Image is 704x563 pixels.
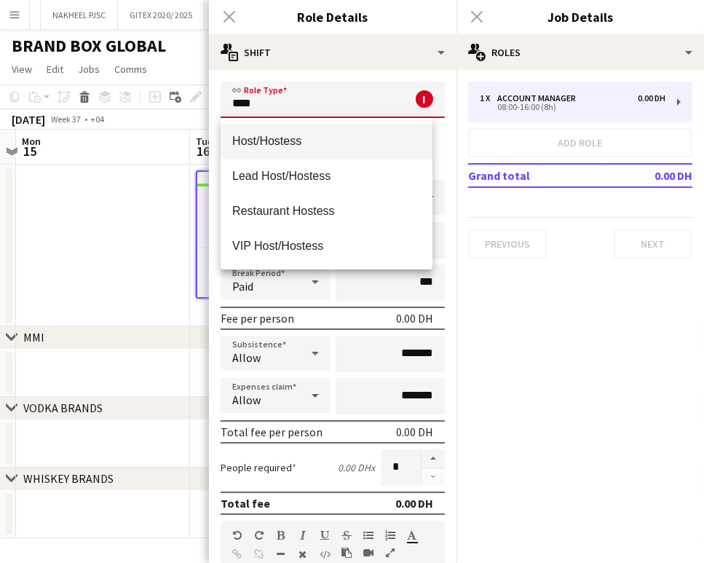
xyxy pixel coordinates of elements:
div: Roles [456,35,704,70]
div: 08:00-16:00 (8h) [480,103,665,111]
button: Redo [254,529,264,541]
button: Increase [422,449,445,468]
a: View [6,60,38,79]
span: Paid [232,279,253,294]
button: Unordered List [363,529,373,541]
div: 0.00 DH [395,496,433,511]
div: Shift [209,35,456,70]
span: Allow [232,393,261,407]
button: JETEX [205,1,251,29]
app-card-role: Account Manager0/108:00-16:00 (8h) [197,248,357,297]
button: GITEX 2020/ 2025 [118,1,205,29]
div: 0.00 DH [638,93,665,103]
a: Jobs [72,60,106,79]
div: 1 x [480,93,497,103]
div: +04 [90,114,104,125]
span: Mon [22,135,41,148]
span: Edit [47,63,63,76]
button: Ordered List [385,529,395,541]
button: Paste as plain text [341,547,352,559]
button: Clear Formatting [298,548,308,560]
h1: BRAND BOX GLOBAL [12,35,166,57]
h3: Corporate Event @ Address Sky View [197,205,357,231]
span: Lead Host/Hostess [232,169,421,183]
div: Fee per person [221,311,294,326]
span: Jobs [78,63,100,76]
button: Text Color [407,529,417,541]
span: View [12,63,32,76]
button: Underline [320,529,330,541]
span: Week 37 [48,114,84,125]
label: People required [221,461,296,474]
h3: Role Details [209,7,456,26]
div: Draft [197,172,357,184]
button: Insert video [363,547,373,559]
button: Bold [276,529,286,541]
div: Total fee per person [221,425,323,439]
div: Account Manager [497,93,582,103]
span: Allow [232,350,261,365]
div: [DATE] [12,112,45,127]
button: NAKHEEL PJSC [41,1,118,29]
td: 0.00 DH [606,164,692,187]
button: HTML Code [320,548,330,560]
div: VODKA BRANDS [23,401,103,415]
button: Fullscreen [385,547,395,559]
span: Comms [114,63,147,76]
span: Host/Hostess [232,134,421,148]
div: MMI [23,330,44,345]
td: Grand total [468,164,606,187]
a: Edit [41,60,69,79]
div: 0.00 DH [396,311,433,326]
span: 16 [194,143,213,160]
div: WHISKEY BRANDS [23,472,114,487]
a: Comms [108,60,153,79]
app-job-card: Draft08:00-16:00 (8h)0/1Corporate Event @ Address Sky View1 RoleAccount Manager0/108:00-16:00 (8h) [196,170,359,299]
div: 0.00 DH [396,425,433,439]
button: Italic [298,529,308,541]
span: Tue [196,135,213,148]
div: Total fee [221,496,270,511]
span: VIP Host/Hostess [232,239,421,253]
span: Restaurant Hostess [232,204,421,218]
h3: Job Details [456,7,704,26]
button: Strikethrough [341,529,352,541]
button: Horizontal Line [276,548,286,560]
span: 15 [20,143,41,160]
button: Undo [232,529,242,541]
div: 0.00 DH x [338,461,375,474]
